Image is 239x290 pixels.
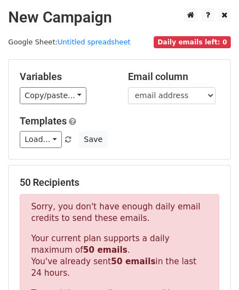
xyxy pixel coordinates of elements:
h5: Email column [128,71,220,83]
h2: New Campaign [8,8,231,27]
p: Sorry, you don't have enough daily email credits to send these emails. [31,201,208,224]
h5: 50 Recipients [20,177,219,189]
a: Load... [20,131,62,148]
small: Google Sheet: [8,38,131,46]
a: Daily emails left: 0 [154,38,231,46]
strong: 50 emails [83,245,127,255]
button: Save [79,131,107,148]
strong: 50 emails [111,257,155,266]
a: Templates [20,115,67,127]
a: Copy/paste... [20,87,86,104]
h5: Variables [20,71,112,83]
span: Daily emails left: 0 [154,36,231,48]
a: Untitled spreadsheet [57,38,130,46]
p: Your current plan supports a daily maximum of . You've already sent in the last 24 hours. [31,233,208,279]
